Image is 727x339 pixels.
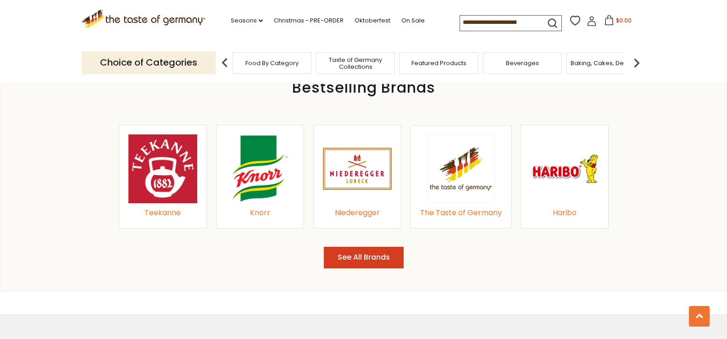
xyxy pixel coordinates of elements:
a: The Taste of Germany [420,135,502,204]
div: Niederegger [323,207,392,219]
button: $0.00 [599,15,638,29]
img: previous arrow [216,54,234,72]
img: Teekanne [128,134,197,203]
a: Baking, Cakes, Desserts [571,60,642,67]
div: Haribo [530,207,599,219]
div: Knorr [226,207,294,219]
a: Taste of Germany Collections [319,56,392,70]
img: next arrow [627,54,646,72]
img: The Taste of Germany [427,135,495,203]
img: Haribo [530,134,599,203]
img: Knorr [226,134,294,203]
a: Oktoberfest [355,16,390,26]
a: Christmas - PRE-ORDER [274,16,344,26]
button: See All Brands [324,247,404,268]
span: $0.00 [616,17,632,24]
a: Food By Category [245,60,299,67]
div: Teekanne [128,207,197,219]
a: Featured Products [411,60,466,67]
a: Seasons [231,16,263,26]
a: Beverages [506,60,539,67]
img: Niederegger [323,134,392,203]
p: Choice of Categories [82,51,216,74]
div: Bestselling Brands [0,83,727,93]
a: On Sale [401,16,425,26]
div: The Taste of Germany [420,207,502,219]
